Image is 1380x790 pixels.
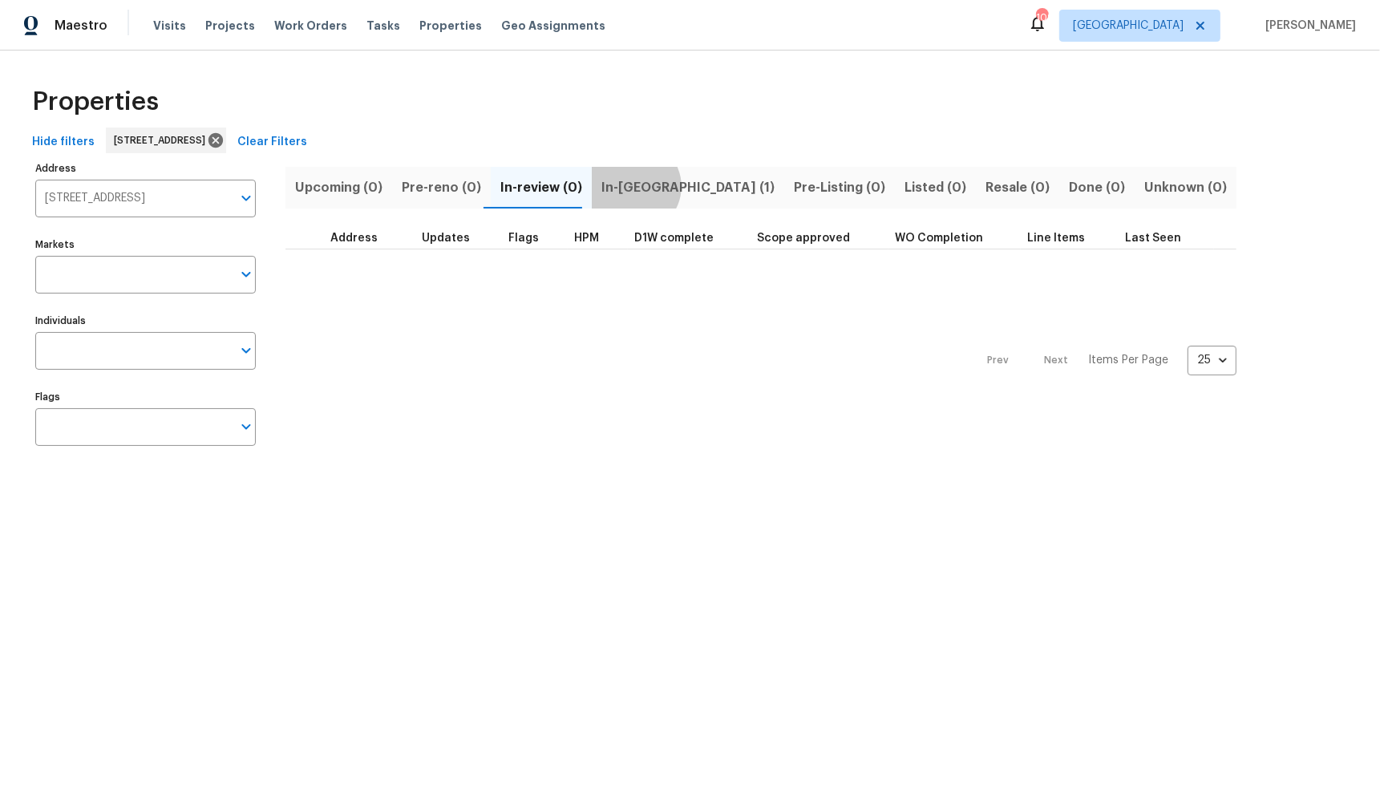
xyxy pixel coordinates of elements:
[757,233,850,244] span: Scope approved
[500,176,582,199] span: In-review (0)
[235,263,257,286] button: Open
[508,233,539,244] span: Flags
[35,240,256,249] label: Markets
[1125,233,1181,244] span: Last Seen
[501,18,605,34] span: Geo Assignments
[205,18,255,34] span: Projects
[973,259,1236,462] nav: Pagination Navigation
[1069,176,1125,199] span: Done (0)
[574,233,599,244] span: HPM
[32,132,95,152] span: Hide filters
[601,176,775,199] span: In-[GEOGRAPHIC_DATA] (1)
[26,128,101,157] button: Hide filters
[35,164,256,173] label: Address
[35,316,256,326] label: Individuals
[35,392,256,402] label: Flags
[1088,352,1168,368] p: Items Per Page
[237,132,307,152] span: Clear Filters
[634,233,714,244] span: D1W complete
[1188,339,1236,381] div: 25
[274,18,347,34] span: Work Orders
[794,176,885,199] span: Pre-Listing (0)
[1144,176,1227,199] span: Unknown (0)
[295,176,382,199] span: Upcoming (0)
[114,132,212,148] span: [STREET_ADDRESS]
[985,176,1050,199] span: Resale (0)
[422,233,470,244] span: Updates
[366,20,400,31] span: Tasks
[402,176,481,199] span: Pre-reno (0)
[1027,233,1085,244] span: Line Items
[904,176,966,199] span: Listed (0)
[55,18,107,34] span: Maestro
[895,233,983,244] span: WO Completion
[1259,18,1356,34] span: [PERSON_NAME]
[235,187,257,209] button: Open
[1036,10,1047,26] div: 109
[153,18,186,34] span: Visits
[1073,18,1184,34] span: [GEOGRAPHIC_DATA]
[106,128,226,153] div: [STREET_ADDRESS]
[235,339,257,362] button: Open
[330,233,378,244] span: Address
[32,94,159,110] span: Properties
[231,128,314,157] button: Clear Filters
[419,18,482,34] span: Properties
[235,415,257,438] button: Open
